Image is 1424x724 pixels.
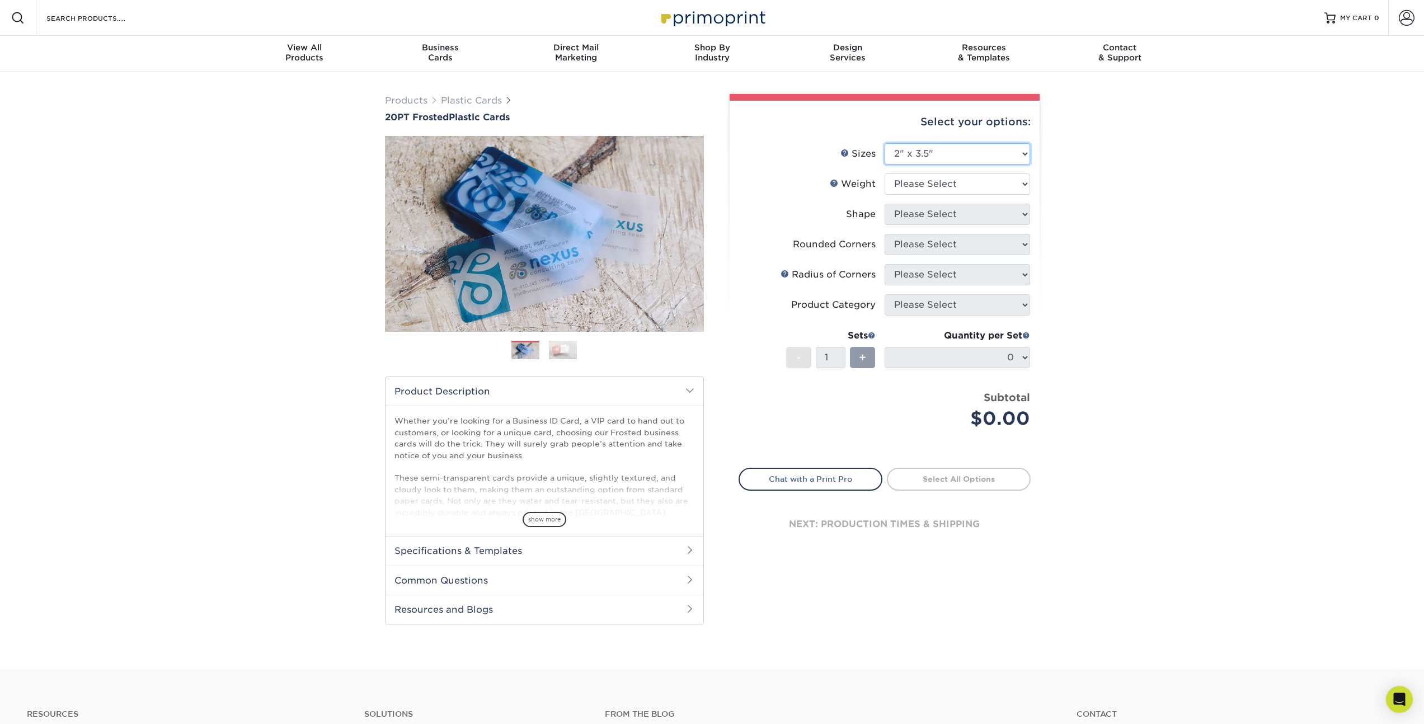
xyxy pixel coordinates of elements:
[385,112,704,123] h1: Plastic Cards
[364,709,588,719] h4: Solutions
[508,36,644,72] a: Direct MailMarketing
[644,43,780,63] div: Industry
[605,709,1047,719] h4: From the Blog
[385,112,449,123] span: 20PT Frosted
[385,95,427,106] a: Products
[644,43,780,53] span: Shop By
[1386,686,1413,713] div: Open Intercom Messenger
[372,36,508,72] a: BusinessCards
[780,43,916,63] div: Services
[237,36,373,72] a: View AllProducts
[916,43,1052,53] span: Resources
[780,43,916,53] span: Design
[237,43,373,53] span: View All
[394,415,694,666] p: Whether you’re looking for a Business ID Card, a VIP card to hand out to customers, or looking fo...
[386,595,703,624] h2: Resources and Blogs
[1340,13,1372,23] span: MY CART
[1077,709,1397,719] a: Contact
[885,329,1030,342] div: Quantity per Set
[386,536,703,565] h2: Specifications & Templates
[739,101,1031,143] div: Select your options:
[887,468,1031,490] a: Select All Options
[916,36,1052,72] a: Resources& Templates
[781,268,876,281] div: Radius of Corners
[523,512,566,527] span: show more
[859,349,866,366] span: +
[893,405,1030,432] div: $0.00
[508,43,644,63] div: Marketing
[1052,36,1188,72] a: Contact& Support
[441,95,502,106] a: Plastic Cards
[840,147,876,161] div: Sizes
[793,238,876,251] div: Rounded Corners
[739,468,882,490] a: Chat with a Print Pro
[830,177,876,191] div: Weight
[508,43,644,53] span: Direct Mail
[1052,43,1188,53] span: Contact
[791,298,876,312] div: Product Category
[916,43,1052,63] div: & Templates
[386,566,703,595] h2: Common Questions
[780,36,916,72] a: DesignServices
[549,340,577,360] img: Plastic Cards 02
[45,11,154,25] input: SEARCH PRODUCTS.....
[385,112,704,123] a: 20PT FrostedPlastic Cards
[656,6,768,30] img: Primoprint
[511,341,539,361] img: Plastic Cards 01
[739,491,1031,558] div: next: production times & shipping
[984,391,1030,403] strong: Subtotal
[846,208,876,221] div: Shape
[372,43,508,63] div: Cards
[386,377,703,406] h2: Product Description
[27,709,347,719] h4: Resources
[1052,43,1188,63] div: & Support
[237,43,373,63] div: Products
[1374,14,1379,22] span: 0
[796,349,801,366] span: -
[786,329,876,342] div: Sets
[644,36,780,72] a: Shop ByIndustry
[385,124,704,344] img: 20PT Frosted 01
[372,43,508,53] span: Business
